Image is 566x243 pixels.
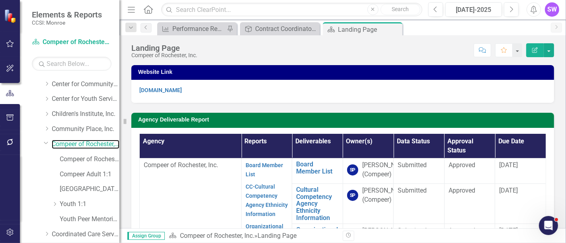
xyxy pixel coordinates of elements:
h3: Agency Deliverable Report [138,117,550,123]
a: Board Member List [246,162,283,177]
a: Compeer of Rochester, Inc. [32,38,111,47]
p: Compeer of Rochester, Inc. [144,161,237,170]
a: Compeer Adult 1:1 [60,170,119,179]
a: Cultural Competency Agency Ethnicity Information [296,186,338,221]
td: Double-Click to Edit Right Click for Context Menu [292,158,343,184]
span: [DATE] [499,161,518,169]
a: Board Member List [296,161,338,175]
div: SP [347,164,358,175]
a: Organizational Chart [246,223,283,239]
a: Contract Coordinator Review [242,24,318,34]
span: Elements & Reports [32,10,102,19]
td: Double-Click to Edit [343,184,393,224]
small: CCSI: Monroe [32,19,102,26]
span: Submitted [398,187,427,194]
td: Double-Click to Edit [444,158,495,184]
span: Submitted [398,227,427,234]
button: [DATE]-2025 [445,2,502,17]
a: Center for Community Alternatives [52,80,119,89]
span: Approved [449,161,475,169]
span: [DATE] [499,187,518,194]
span: Search [392,6,409,12]
a: Compeer of Rochester, Inc. [52,140,119,149]
a: Community Place, Inc. [52,125,119,134]
div: SP [347,190,358,201]
a: Compeer of Rochester, Inc. (MCOMH Internal) [60,155,119,164]
a: CC-Cultural Competency Agency Ethnicity Information [246,183,288,217]
div: Landing Page [338,25,400,35]
h3: Website Link [138,69,550,75]
span: Assign Group [127,232,165,240]
a: Youth 1:1 [60,200,119,209]
div: [PERSON_NAME] (Compeer) [362,161,410,179]
a: Youth Peer Mentoring [60,215,119,224]
td: Double-Click to Edit [394,184,444,224]
td: Double-Click to Edit [343,158,393,184]
div: [PERSON_NAME] (Compeer) [362,186,410,204]
img: ClearPoint Strategy [4,9,18,23]
input: Search ClearPoint... [161,3,422,17]
td: Double-Click to Edit [444,184,495,224]
span: Approved [449,227,475,234]
a: [GEOGRAPHIC_DATA] [60,185,119,194]
a: Compeer of Rochester, Inc. [180,232,254,239]
div: Compeer of Rochester, Inc. [131,52,197,58]
div: [DATE]-2025 [448,5,499,15]
div: Landing Page [258,232,297,239]
a: Center for Youth Services, Inc. [52,94,119,104]
a: Performance Report [159,24,225,34]
span: Approved [449,187,475,194]
input: Search Below... [32,57,111,71]
div: » [169,231,337,241]
td: Double-Click to Edit Right Click for Context Menu [292,184,343,224]
td: Double-Click to Edit [495,158,546,184]
button: SW [545,2,559,17]
a: [DOMAIN_NAME] [139,87,182,93]
button: Search [381,4,420,15]
td: Double-Click to Edit [394,158,444,184]
span: Submitted [398,161,427,169]
td: Double-Click to Edit [495,184,546,224]
span: [DATE] [499,227,518,234]
a: Children's Institute, Inc. [52,110,119,119]
a: Coordinated Care Services Inc. [52,230,119,239]
div: Landing Page [131,44,197,52]
div: Contract Coordinator Review [255,24,318,34]
div: Performance Report [172,24,225,34]
a: Organizational Chart [296,226,338,240]
iframe: Intercom live chat [539,216,558,235]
